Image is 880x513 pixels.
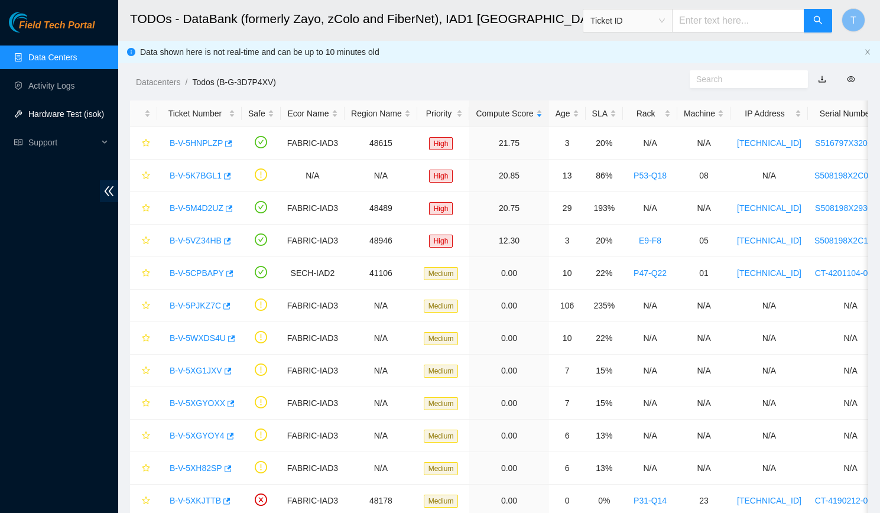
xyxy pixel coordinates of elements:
[850,13,856,28] span: T
[170,366,222,375] a: B-V-5XG1JXV
[137,394,151,413] button: star
[639,236,661,245] a: E9-F8
[28,53,77,62] a: Data Centers
[696,73,792,86] input: Search
[281,160,345,192] td: N/A
[100,180,118,202] span: double-left
[677,225,730,257] td: 05
[424,430,459,443] span: Medium
[623,127,677,160] td: N/A
[586,452,623,485] td: 13%
[586,420,623,452] td: 13%
[623,452,677,485] td: N/A
[185,77,187,87] span: /
[737,138,801,148] a: [TECHNICAL_ID]
[281,452,345,485] td: FABRIC-IAD3
[170,301,221,310] a: B-V-5PJKZ7C
[345,290,417,322] td: N/A
[424,365,459,378] span: Medium
[345,420,417,452] td: N/A
[429,202,453,215] span: High
[142,366,150,376] span: star
[281,290,345,322] td: FABRIC-IAD3
[255,396,267,408] span: exclamation-circle
[281,420,345,452] td: FABRIC-IAD3
[170,138,223,148] a: B-V-5HNPLZP
[623,420,677,452] td: N/A
[170,463,222,473] a: B-V-5XH82SP
[281,322,345,355] td: FABRIC-IAD3
[623,355,677,387] td: N/A
[677,257,730,290] td: 01
[424,300,459,313] span: Medium
[813,15,823,27] span: search
[19,20,95,31] span: Field Tech Portal
[677,322,730,355] td: N/A
[549,127,586,160] td: 3
[142,269,150,278] span: star
[142,496,150,506] span: star
[345,127,417,160] td: 48615
[677,387,730,420] td: N/A
[345,257,417,290] td: 41106
[345,387,417,420] td: N/A
[730,290,808,322] td: N/A
[730,160,808,192] td: N/A
[142,236,150,246] span: star
[28,81,75,90] a: Activity Logs
[142,301,150,311] span: star
[586,290,623,322] td: 235%
[255,136,267,148] span: check-circle
[730,322,808,355] td: N/A
[255,331,267,343] span: exclamation-circle
[345,452,417,485] td: N/A
[847,75,855,83] span: eye
[429,235,453,248] span: High
[804,9,832,33] button: search
[623,192,677,225] td: N/A
[469,160,548,192] td: 20.85
[549,420,586,452] td: 6
[672,9,804,33] input: Enter text here...
[818,74,826,84] a: download
[469,192,548,225] td: 20.75
[28,131,98,154] span: Support
[809,70,835,89] button: download
[137,231,151,250] button: star
[345,355,417,387] td: N/A
[549,257,586,290] td: 10
[549,452,586,485] td: 6
[549,322,586,355] td: 10
[142,204,150,213] span: star
[14,138,22,147] span: read
[549,387,586,420] td: 7
[429,170,453,183] span: High
[142,171,150,181] span: star
[730,387,808,420] td: N/A
[677,160,730,192] td: 08
[424,397,459,410] span: Medium
[864,48,871,56] span: close
[255,266,267,278] span: check-circle
[137,361,151,380] button: star
[137,199,151,217] button: star
[137,459,151,478] button: star
[137,134,151,152] button: star
[281,257,345,290] td: SECH-IAD2
[469,387,548,420] td: 0.00
[677,452,730,485] td: N/A
[424,332,459,345] span: Medium
[469,322,548,355] td: 0.00
[170,496,221,505] a: B-V-5XKJTTB
[677,420,730,452] td: N/A
[429,137,453,150] span: High
[281,225,345,257] td: FABRIC-IAD3
[255,298,267,311] span: exclamation-circle
[345,192,417,225] td: 48489
[281,127,345,160] td: FABRIC-IAD3
[170,203,223,213] a: B-V-5M4D2UZ
[730,355,808,387] td: N/A
[623,322,677,355] td: N/A
[170,431,225,440] a: B-V-5XGYOY4
[737,268,801,278] a: [TECHNICAL_ID]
